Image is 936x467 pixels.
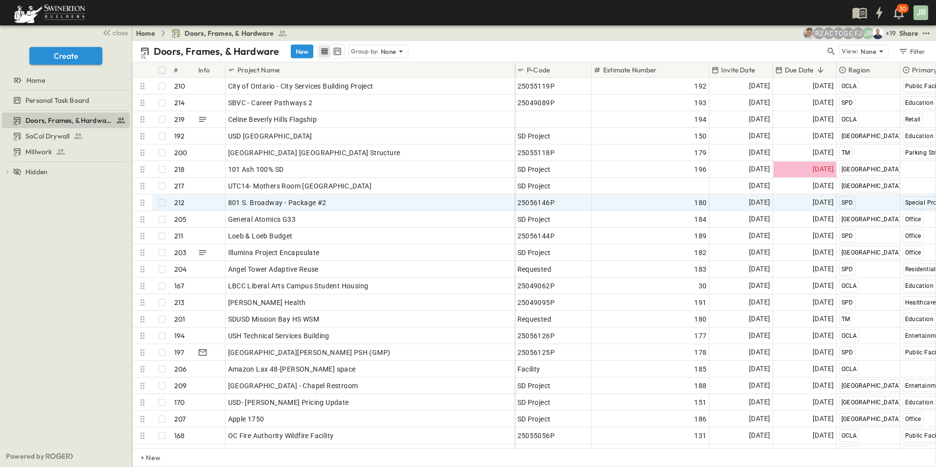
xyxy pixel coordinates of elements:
span: [DATE] [813,80,834,92]
span: LBCC Liberal Arts Campus Student Housing [228,281,369,291]
span: OCLA [842,83,857,90]
button: row view [319,46,330,57]
span: [DATE] [813,430,834,441]
p: Doors, Frames, & Hardware [154,45,279,58]
span: [DATE] [813,180,834,191]
span: Requested [517,314,552,324]
p: 212 [174,198,185,208]
span: SD Project [517,381,551,391]
a: Personal Task Board [2,93,128,107]
span: 25056144P [517,231,555,241]
span: SD Project [517,131,551,141]
p: None [381,47,397,56]
span: [GEOGRAPHIC_DATA][PERSON_NAME] PSH (GMP) [228,348,391,357]
span: [GEOGRAPHIC_DATA] [842,166,901,173]
span: [DATE] [749,247,770,258]
span: 186 [694,414,706,424]
p: 210 [174,81,186,91]
span: [DATE] [749,213,770,225]
span: SDUSD Mission Bay HS WSM [228,314,320,324]
span: [DATE] [813,347,834,358]
span: Office [905,233,921,239]
span: OCLA [842,332,857,339]
span: UTC14- Mothers Room [GEOGRAPHIC_DATA] [228,181,372,191]
p: 93 [174,447,182,457]
nav: breadcrumbs [136,28,293,38]
span: Millwork [25,147,52,157]
span: OCLA [842,116,857,123]
div: # [172,62,196,78]
span: SD Project [517,164,551,174]
a: Millwork [2,145,128,159]
span: 193 [694,98,706,108]
p: 200 [174,148,187,158]
span: Celine Beverly Hills Flagship [228,115,317,124]
span: Office [905,249,921,256]
span: OCLA [842,366,857,373]
span: [DATE] [813,213,834,225]
span: [DATE] [749,97,770,108]
span: [DATE] [813,147,834,158]
div: Info [198,56,210,84]
span: OCLA [842,432,857,439]
span: 177 [694,331,706,341]
p: 197 [174,348,185,357]
span: Loeb & Loeb Budget [228,231,293,241]
span: [GEOGRAPHIC_DATA] [842,399,901,406]
p: 204 [174,264,187,274]
span: [DATE] [813,446,834,458]
span: 25049095P [517,298,555,307]
span: SD Project [517,248,551,257]
span: 196 [694,164,706,174]
p: 218 [174,164,185,174]
span: Personal Task Board [25,95,89,105]
p: View: [842,46,859,57]
span: [DATE] [813,163,834,175]
span: USD [GEOGRAPHIC_DATA] [228,131,312,141]
span: [GEOGRAPHIC_DATA] [842,133,901,140]
span: 150 [694,131,706,141]
span: Retail [905,116,921,123]
span: [DATE] [749,163,770,175]
span: 25055002P [517,447,555,457]
span: SD Project [517,414,551,424]
div: table view [317,44,345,59]
p: None [861,47,876,56]
div: Filter [898,46,926,57]
span: Facility [517,364,540,374]
span: 25056126P [517,331,555,341]
span: SBVC - Career Pathways 2 [228,98,313,108]
a: Doors, Frames, & Hardware [171,28,287,38]
a: SoCal Drywall [2,129,128,143]
span: 801 S. Broadway - Package #2 [228,198,327,208]
span: SPD [842,349,853,356]
div: Joshua Russell (joshua.russell@swinerton.com) [862,27,874,39]
span: [DATE] [749,130,770,141]
span: 25055056P [517,431,555,441]
span: [DATE] [749,347,770,358]
p: Estimate Number [603,65,657,75]
span: [DATE] [813,263,834,275]
span: SoCal Drywall [25,131,70,141]
span: 191 [694,298,706,307]
span: Education [905,99,934,106]
span: [DATE] [749,114,770,125]
span: OC Fire Authority Wildfire Facility [228,431,334,441]
span: SPD [842,299,853,306]
span: [GEOGRAPHIC_DATA] [842,249,901,256]
span: [DATE] [749,80,770,92]
span: Doors, Frames, & Hardware [25,116,112,125]
div: # [174,56,178,84]
p: 168 [174,431,185,441]
span: [DATE] [813,247,834,258]
span: SPD [842,266,853,273]
span: SPD [842,99,853,106]
span: TM [842,316,850,323]
a: Home [136,28,155,38]
span: [DATE] [749,147,770,158]
span: [DATE] [749,197,770,208]
button: Sort [815,65,826,75]
span: [DATE] [813,197,834,208]
span: [DATE] [749,380,770,391]
p: 211 [174,231,184,241]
